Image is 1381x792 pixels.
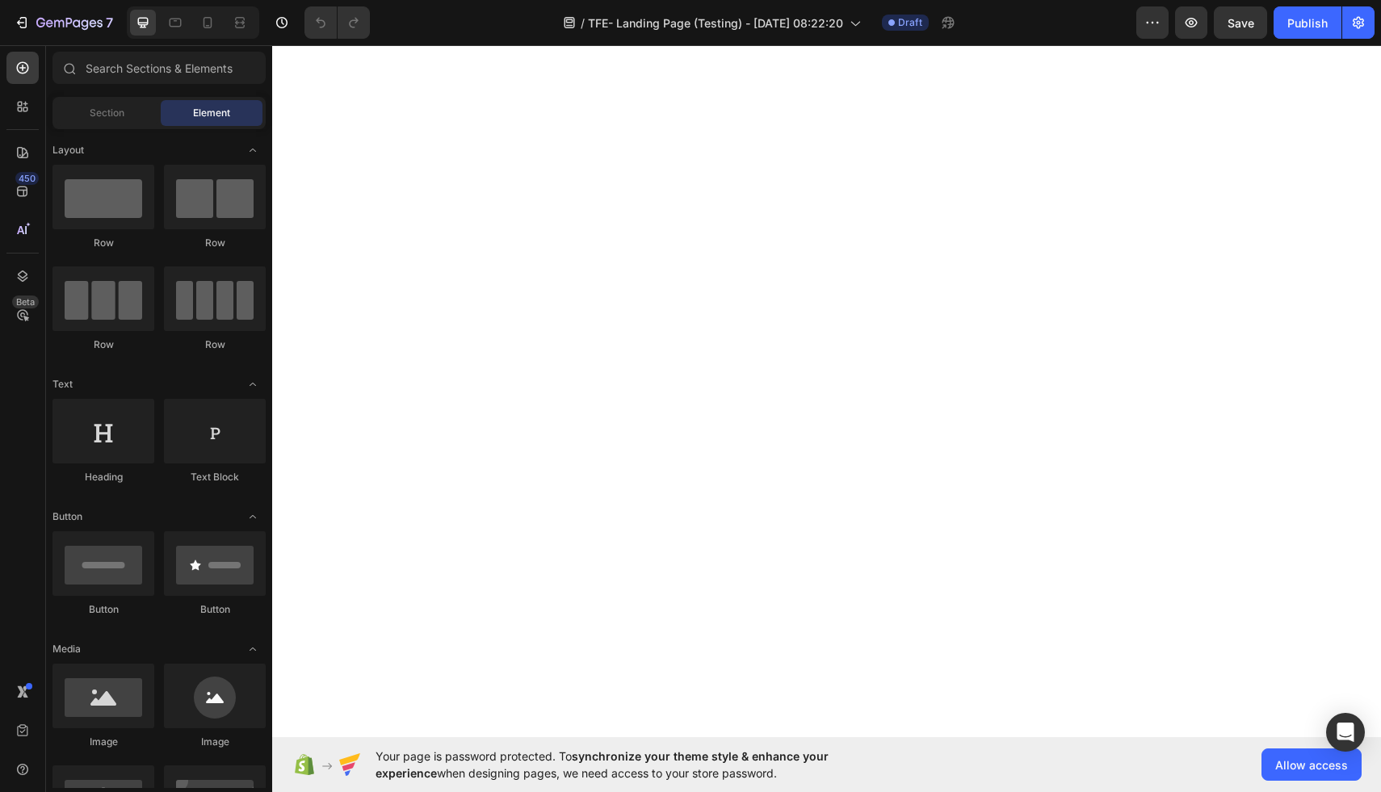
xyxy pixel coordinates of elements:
div: Beta [12,295,39,308]
div: Row [164,236,266,250]
button: 7 [6,6,120,39]
span: Element [193,106,230,120]
div: Image [52,735,154,749]
span: Button [52,509,82,524]
span: Section [90,106,124,120]
div: Heading [52,470,154,484]
div: Image [164,735,266,749]
button: Publish [1274,6,1341,39]
iframe: Design area [272,45,1381,737]
div: Row [164,337,266,352]
span: Save [1228,16,1254,30]
div: Publish [1287,15,1328,31]
span: Allow access [1275,756,1348,773]
div: Undo/Redo [304,6,370,39]
span: TFE- Landing Page (Testing) - [DATE] 08:22:20 [588,15,843,31]
span: Your page is password protected. To when designing pages, we need access to your store password. [376,748,892,782]
span: Layout [52,143,84,157]
span: Text [52,377,73,392]
input: Search Sections & Elements [52,52,266,84]
div: Button [164,602,266,617]
span: Draft [898,15,922,30]
div: Text Block [164,470,266,484]
div: Button [52,602,154,617]
div: Row [52,337,154,352]
div: Open Intercom Messenger [1326,713,1365,752]
span: Toggle open [240,504,266,530]
span: Media [52,642,81,656]
div: 450 [15,172,39,185]
span: synchronize your theme style & enhance your experience [376,749,829,780]
p: 7 [106,13,113,32]
button: Allow access [1261,748,1362,781]
div: Row [52,236,154,250]
span: Toggle open [240,137,266,163]
span: / [581,15,585,31]
span: Toggle open [240,636,266,662]
button: Save [1214,6,1267,39]
span: Toggle open [240,371,266,397]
